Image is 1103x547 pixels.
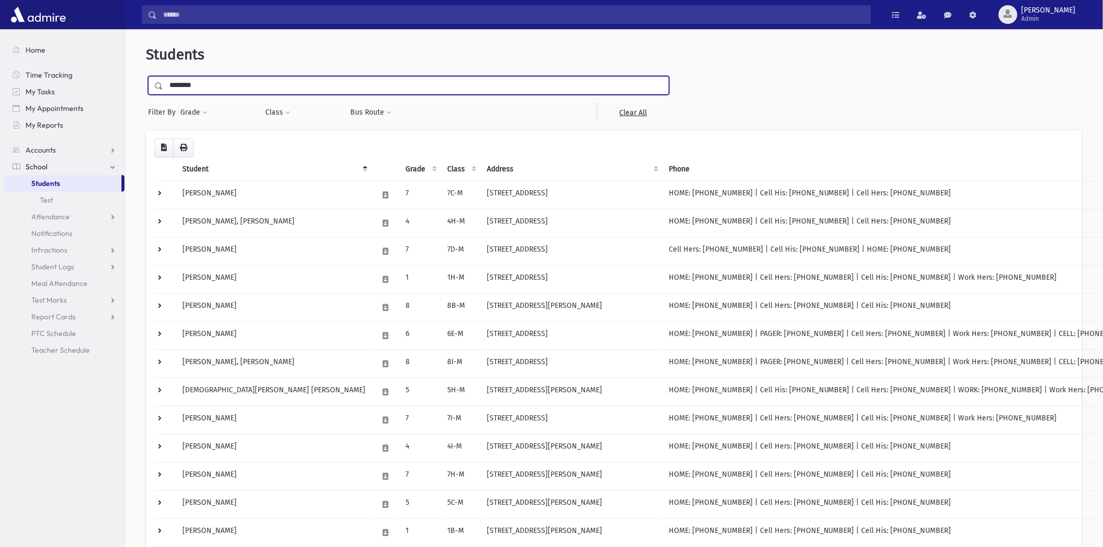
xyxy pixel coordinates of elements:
[481,378,663,406] td: [STREET_ADDRESS][PERSON_NAME]
[8,4,68,25] img: AdmirePro
[31,262,74,271] span: Student Logs
[481,350,663,378] td: [STREET_ADDRESS]
[1022,6,1076,15] span: [PERSON_NAME]
[176,293,372,321] td: [PERSON_NAME]
[26,104,83,113] span: My Appointments
[481,237,663,265] td: [STREET_ADDRESS]
[176,181,372,209] td: [PERSON_NAME]
[399,378,441,406] td: 5
[481,518,663,546] td: [STREET_ADDRESS][PERSON_NAME]
[4,325,125,342] a: PTC Schedule
[4,275,125,292] a: Meal Attendance
[26,162,47,171] span: School
[597,103,669,122] a: Clear All
[4,208,125,225] a: Attendance
[26,70,72,80] span: Time Tracking
[4,100,125,117] a: My Appointments
[148,107,180,118] span: Filter By
[350,103,393,122] button: Bus Route
[176,321,372,350] td: [PERSON_NAME]
[4,258,125,275] a: Student Logs
[4,42,125,58] a: Home
[481,434,663,462] td: [STREET_ADDRESS][PERSON_NAME]
[31,345,90,355] span: Teacher Schedule
[26,145,56,155] span: Accounts
[399,321,441,350] td: 6
[4,342,125,358] a: Teacher Schedule
[399,406,441,434] td: 7
[26,120,63,130] span: My Reports
[176,490,372,518] td: [PERSON_NAME]
[176,378,372,406] td: [DEMOGRAPHIC_DATA][PERSON_NAME] [PERSON_NAME]
[176,265,372,293] td: [PERSON_NAME]
[441,265,481,293] td: 1H-M
[31,179,60,188] span: Students
[399,157,441,181] th: Grade: activate to sort column ascending
[481,265,663,293] td: [STREET_ADDRESS]
[441,378,481,406] td: 5H-M
[4,67,125,83] a: Time Tracking
[399,434,441,462] td: 4
[481,462,663,490] td: [STREET_ADDRESS][PERSON_NAME]
[154,139,174,157] button: CSV
[4,292,125,308] a: Test Marks
[441,293,481,321] td: 8B-M
[31,212,70,221] span: Attendance
[180,103,208,122] button: Grade
[399,209,441,237] td: 4
[4,83,125,100] a: My Tasks
[399,237,441,265] td: 7
[31,312,76,321] span: Report Cards
[146,46,204,63] span: Students
[4,175,121,192] a: Students
[399,490,441,518] td: 5
[441,209,481,237] td: 4H-M
[173,139,194,157] button: Print
[399,518,441,546] td: 1
[31,295,67,305] span: Test Marks
[441,406,481,434] td: 7I-M
[441,518,481,546] td: 1B-M
[481,321,663,350] td: [STREET_ADDRESS]
[441,462,481,490] td: 7H-M
[26,87,55,96] span: My Tasks
[399,350,441,378] td: 8
[481,209,663,237] td: [STREET_ADDRESS]
[441,237,481,265] td: 7D-M
[176,518,372,546] td: [PERSON_NAME]
[176,434,372,462] td: [PERSON_NAME]
[4,225,125,242] a: Notifications
[441,181,481,209] td: 7C-M
[176,237,372,265] td: [PERSON_NAME]
[4,242,125,258] a: Infractions
[399,462,441,490] td: 7
[176,462,372,490] td: [PERSON_NAME]
[481,293,663,321] td: [STREET_ADDRESS][PERSON_NAME]
[481,181,663,209] td: [STREET_ADDRESS]
[441,490,481,518] td: 5C-M
[176,209,372,237] td: [PERSON_NAME], [PERSON_NAME]
[4,117,125,133] a: My Reports
[441,434,481,462] td: 4I-M
[481,157,663,181] th: Address: activate to sort column ascending
[1022,15,1076,23] span: Admin
[26,45,45,55] span: Home
[31,229,72,238] span: Notifications
[399,265,441,293] td: 1
[31,279,88,288] span: Meal Attendance
[4,308,125,325] a: Report Cards
[31,329,76,338] span: PTC Schedule
[481,490,663,518] td: [STREET_ADDRESS][PERSON_NAME]
[399,181,441,209] td: 7
[441,321,481,350] td: 6E-M
[176,350,372,378] td: [PERSON_NAME], [PERSON_NAME]
[4,158,125,175] a: School
[31,245,67,255] span: Infractions
[4,192,125,208] a: Test
[4,142,125,158] a: Accounts
[265,103,291,122] button: Class
[441,350,481,378] td: 8I-M
[399,293,441,321] td: 8
[157,5,871,24] input: Search
[481,406,663,434] td: [STREET_ADDRESS]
